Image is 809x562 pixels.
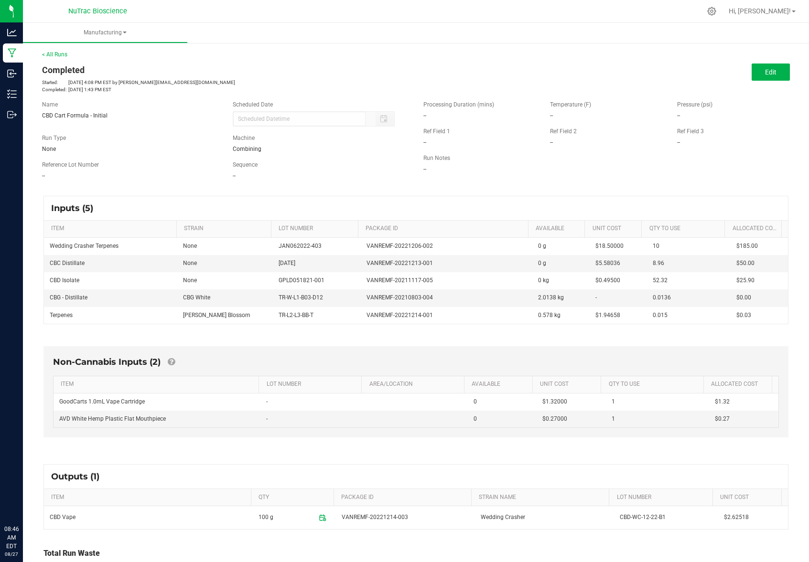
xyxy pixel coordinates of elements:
span: Edit [765,68,777,76]
a: Unit CostSortable [593,225,638,233]
span: $2.62518 [724,513,782,522]
span: 10 [653,243,659,249]
a: Allocated CostSortable [733,225,778,233]
span: Name [42,101,58,108]
span: Manufacturing [23,29,187,37]
td: CBD-WC-12-22-B1 [614,506,718,529]
div: Completed [42,64,409,76]
span: VANREMF-20211117-005 [367,276,433,285]
span: GoodCarts 1.0mL Vape Cartridge [59,398,145,405]
span: $25.90 [736,277,755,284]
a: Manufacturing [23,23,187,43]
span: 52.32 [653,277,668,284]
span: $50.00 [736,260,755,266]
span: JAN062022-403 [279,243,322,249]
a: QTY TO USESortable [649,225,721,233]
span: None [42,146,56,152]
span: Sequence [233,161,258,168]
span: -- [550,112,553,119]
span: CBD Isolate [50,277,79,284]
span: Non-Cannabis Inputs (2) [53,357,161,367]
span: $0.03 [736,312,751,318]
div: Manage settings [706,7,718,16]
span: $0.00 [736,294,751,301]
span: 8.96 [653,260,664,266]
iframe: Resource center [10,486,38,514]
p: [DATE] 4:08 PM EST by [PERSON_NAME][EMAIL_ADDRESS][DOMAIN_NAME] [42,79,409,86]
span: VANREMF-20210803-004 [367,293,433,302]
span: $18.50000 [595,243,624,249]
span: -- [42,172,45,179]
div: Total Run Waste [43,548,788,559]
span: AVD White Hemp Plastic Flat Mouthpiece [59,415,166,422]
a: Add Non-Cannabis items that were also consumed in the run (e.g. gloves and packaging); Also add N... [168,357,175,367]
span: Run Type [42,134,66,142]
inline-svg: Outbound [7,110,17,119]
a: LOT NUMBERSortable [267,381,358,388]
span: TR-L2-L3-BB-T [279,312,313,318]
span: Started: [42,79,68,86]
span: Wedding Crasher Terpenes [50,243,119,249]
span: -- [423,139,426,146]
span: -- [677,139,680,146]
span: Terpenes [50,312,73,318]
a: STRAIN NAMESortable [479,494,605,501]
span: 0 [538,260,541,266]
a: AVAILABLESortable [472,381,529,388]
span: g [543,243,546,249]
span: -- [550,139,553,146]
a: ITEMSortable [51,225,173,233]
span: 0.0136 [653,294,671,301]
span: Run Notes [423,155,450,161]
inline-svg: Manufacturing [7,48,17,58]
span: -- [423,112,426,119]
span: -- [677,112,680,119]
span: Inputs (5) [51,203,103,213]
span: 1 [612,415,615,422]
button: Edit [752,64,790,81]
span: Machine [233,135,255,141]
span: 2.0138 [538,294,556,301]
a: Unit CostSortable [540,381,597,388]
td: Wedding Crasher [475,506,614,529]
span: VANREMF-20221214-003 [342,513,408,522]
a: PACKAGE IDSortable [341,494,468,501]
span: 0.578 [538,312,553,318]
inline-svg: Analytics [7,28,17,37]
span: 0 [474,398,477,405]
span: Ref Field 2 [550,128,577,135]
span: CBD Cart Formula - Initial [42,112,108,119]
span: kg [558,294,564,301]
span: NuTrac Bioscience [68,7,127,15]
a: Unit CostSortable [720,494,778,501]
span: $0.27 [715,415,730,422]
span: $0.49500 [595,277,620,284]
span: $1.94658 [595,312,620,318]
a: < All Runs [42,51,67,58]
span: CBG - Distillate [50,294,87,301]
span: GPLD051821-001 [279,277,324,284]
a: ITEMSortable [51,494,247,501]
a: Allocated CostSortable [711,381,768,388]
a: STRAINSortable [184,225,267,233]
span: None [183,260,197,266]
span: - [595,294,597,301]
a: LOT NUMBERSortable [279,225,354,233]
span: None [183,243,197,249]
span: 0 [538,243,541,249]
a: QTYSortable [259,494,330,501]
span: $1.32 [715,398,730,405]
span: 100 g [259,510,273,525]
span: None [183,277,197,284]
span: TR-W-L1-B03-D12 [279,294,323,301]
span: - [266,415,268,422]
span: $5.58036 [595,260,620,266]
a: QTY TO USESortable [609,381,700,388]
span: kg [554,312,561,318]
span: Ref Field 1 [423,128,450,135]
p: 08:46 AM EDT [4,525,19,551]
a: PACKAGE IDSortable [366,225,524,233]
a: ITEMSortable [61,381,255,388]
span: -- [233,172,236,179]
span: VANREMF-20221214-001 [367,311,433,320]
